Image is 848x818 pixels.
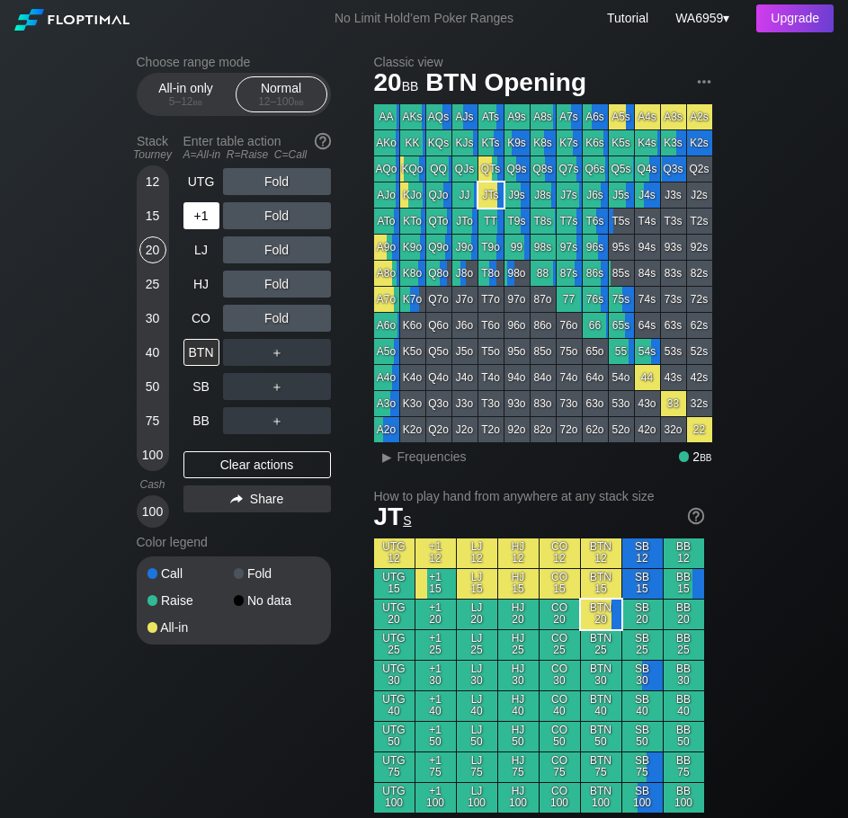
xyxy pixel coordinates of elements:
[400,313,425,338] div: K6o
[139,373,166,400] div: 50
[371,69,422,99] span: 20
[374,313,399,338] div: A6o
[635,417,660,442] div: 42o
[661,130,686,156] div: K3s
[452,261,478,286] div: J8o
[139,407,166,434] div: 75
[661,313,686,338] div: 63s
[635,313,660,338] div: 64s
[139,202,166,229] div: 15
[583,417,608,442] div: 62o
[415,722,456,751] div: +1 50
[234,567,320,580] div: Fold
[504,182,530,208] div: J9s
[183,148,331,161] div: A=All-in R=Raise C=Call
[223,339,331,366] div: ＋
[452,104,478,129] div: AJs
[426,313,451,338] div: Q6o
[415,691,456,721] div: +1 40
[426,182,451,208] div: QJo
[609,209,634,234] div: T5s
[426,104,451,129] div: AQs
[622,600,663,629] div: SB 20
[664,630,704,660] div: BB 25
[14,9,129,31] img: Floptimal logo
[402,75,419,94] span: bb
[374,130,399,156] div: AKo
[426,235,451,260] div: Q9o
[687,235,712,260] div: 92s
[540,538,580,568] div: CO 12
[498,538,539,568] div: HJ 12
[540,752,580,782] div: CO 75
[223,236,331,263] div: Fold
[700,449,711,464] span: bb
[374,209,399,234] div: ATo
[400,417,425,442] div: K2o
[531,365,556,390] div: 84o
[687,365,712,390] div: 42s
[426,209,451,234] div: QTo
[557,156,582,182] div: Q7s
[400,156,425,182] div: KQo
[540,630,580,660] div: CO 25
[374,600,415,629] div: UTG 20
[423,69,589,99] span: BTN Opening
[223,202,331,229] div: Fold
[504,313,530,338] div: 96o
[376,446,399,467] div: ▸
[504,261,530,286] div: 98o
[504,417,530,442] div: 92o
[139,236,166,263] div: 20
[635,235,660,260] div: 94s
[583,261,608,286] div: 86s
[504,104,530,129] div: A9s
[457,722,497,751] div: LJ 50
[557,235,582,260] div: 97s
[557,130,582,156] div: K7s
[183,236,219,263] div: LJ
[294,95,304,108] span: bb
[457,752,497,782] div: LJ 75
[374,661,415,690] div: UTG 30
[139,498,166,525] div: 100
[457,661,497,690] div: LJ 30
[498,630,539,660] div: HJ 25
[426,130,451,156] div: KQs
[583,235,608,260] div: 96s
[622,752,663,782] div: SB 75
[664,691,704,721] div: BB 40
[129,127,176,168] div: Stack
[609,417,634,442] div: 52o
[687,104,712,129] div: A2s
[622,538,663,568] div: SB 12
[498,600,539,629] div: HJ 20
[635,130,660,156] div: K4s
[183,305,219,332] div: CO
[139,441,166,468] div: 100
[183,407,219,434] div: BB
[756,4,834,32] div: Upgrade
[400,209,425,234] div: KTo
[609,130,634,156] div: K5s
[622,691,663,721] div: SB 40
[583,130,608,156] div: K6s
[400,287,425,312] div: K7o
[452,209,478,234] div: JTo
[675,11,723,25] span: WA6959
[531,261,556,286] div: 88
[661,209,686,234] div: T3s
[635,104,660,129] div: A4s
[223,271,331,298] div: Fold
[635,339,660,364] div: 54s
[498,722,539,751] div: HJ 50
[609,156,634,182] div: Q5s
[581,630,621,660] div: BTN 25
[531,313,556,338] div: 86o
[374,365,399,390] div: A4o
[426,365,451,390] div: Q4o
[415,538,456,568] div: +1 12
[687,391,712,416] div: 32s
[478,313,504,338] div: T6o
[531,104,556,129] div: A8s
